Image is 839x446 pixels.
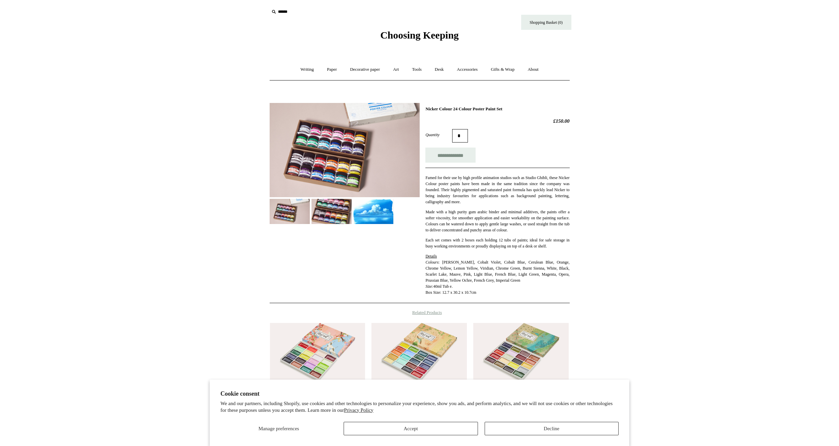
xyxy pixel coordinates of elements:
[387,61,405,78] a: Art
[425,118,569,124] h2: £150.00
[425,284,433,289] em: Size:
[270,103,420,197] img: Nicker Colour 24 Colour Poster Paint Set
[425,254,437,259] span: Details
[252,310,587,315] h4: Related Products
[425,237,569,249] p: Each set comes with 2 boxes each holding 12 tubs of paints; ideal for safe storage in busy workin...
[270,199,310,224] img: Nicker Colour 24 Colour Poster Paint Set
[425,106,569,112] h1: Nicker Colour 24 Colour Poster Paint Set
[473,323,568,383] img: Japanese Seasons Watercolour Set, Autumn
[451,61,484,78] a: Accessories
[270,323,365,383] a: Japanese Seasons Watercolour Set, Spring Japanese Seasons Watercolour Set, Spring
[311,199,352,224] img: Nicker Colour 24 Colour Poster Paint Set
[344,407,373,413] a: Privacy Policy
[485,61,520,78] a: Gifts & Wrap
[425,132,452,138] label: Quantity
[371,323,467,383] a: Japanese Seasons Watercolour Set, Summer Japanese Seasons Watercolour Set, Summer
[220,400,619,413] p: We and our partners, including Shopify, use cookies and other technologies to personalize your ex...
[425,253,569,295] p: : [PERSON_NAME], Cobalt Violet, Cobalt Blue, Cerulean Blue, Orange, Chrome Yellow, Lemon Yellow, ...
[521,15,571,30] a: Shopping Basket (0)
[259,426,299,431] span: Manage preferences
[344,422,478,435] button: Accept
[521,61,545,78] a: About
[380,30,459,41] span: Choosing Keeping
[321,61,343,78] a: Paper
[485,422,619,435] button: Decline
[371,323,467,383] img: Japanese Seasons Watercolour Set, Summer
[473,323,568,383] a: Japanese Seasons Watercolour Set, Autumn Japanese Seasons Watercolour Set, Autumn
[429,61,450,78] a: Desk
[344,61,386,78] a: Decorative paper
[353,199,394,224] img: Nicker Colour 24 Colour Poster Paint Set
[270,323,365,383] img: Japanese Seasons Watercolour Set, Spring
[425,175,569,205] p: Famed for their use by high profile animation studios such as Studio Ghibli, these Nicker Colour ...
[425,209,569,233] p: Made with a high purity gum arabic binder and minimal additives, the paints offer a softer viscos...
[220,422,337,435] button: Manage preferences
[406,61,428,78] a: Tools
[220,390,619,397] h2: Cookie consent
[425,260,438,265] em: Colours
[294,61,320,78] a: Writing
[380,35,459,40] a: Choosing Keeping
